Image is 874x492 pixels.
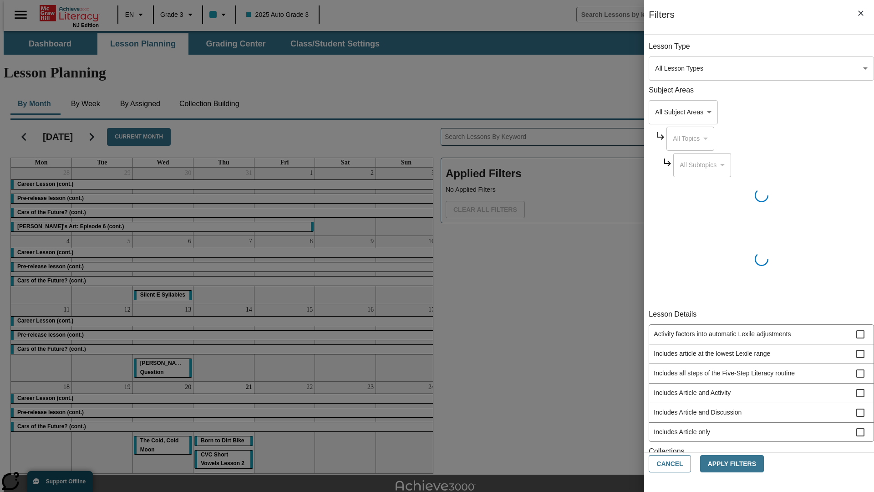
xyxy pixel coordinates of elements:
[654,349,856,359] span: Includes article at the lowest Lexile range
[649,85,874,96] p: Subject Areas
[649,403,874,423] div: Includes Article and Discussion
[649,423,874,442] div: Includes Article only
[851,4,870,23] button: Close Filters side menu
[666,127,714,151] div: Select a Subject Area
[649,324,874,442] ul: Lesson Details
[649,325,874,344] div: Activity factors into automatic Lexile adjustments
[649,309,874,320] p: Lesson Details
[673,153,731,177] div: Select a Subject Area
[700,455,764,473] button: Apply Filters
[654,388,856,398] span: Includes Article and Activity
[649,9,675,34] h1: Filters
[654,329,856,339] span: Activity factors into automatic Lexile adjustments
[649,364,874,384] div: Includes all steps of the Five-Step Literacy routine
[649,344,874,364] div: Includes article at the lowest Lexile range
[649,455,691,473] button: Cancel
[649,446,874,457] p: Collections
[649,56,874,81] div: Select a lesson type
[649,41,874,52] p: Lesson Type
[654,408,856,417] span: Includes Article and Discussion
[654,369,856,378] span: Includes all steps of the Five-Step Literacy routine
[649,384,874,403] div: Includes Article and Activity
[654,427,856,437] span: Includes Article only
[649,100,718,124] div: Select a Subject Area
